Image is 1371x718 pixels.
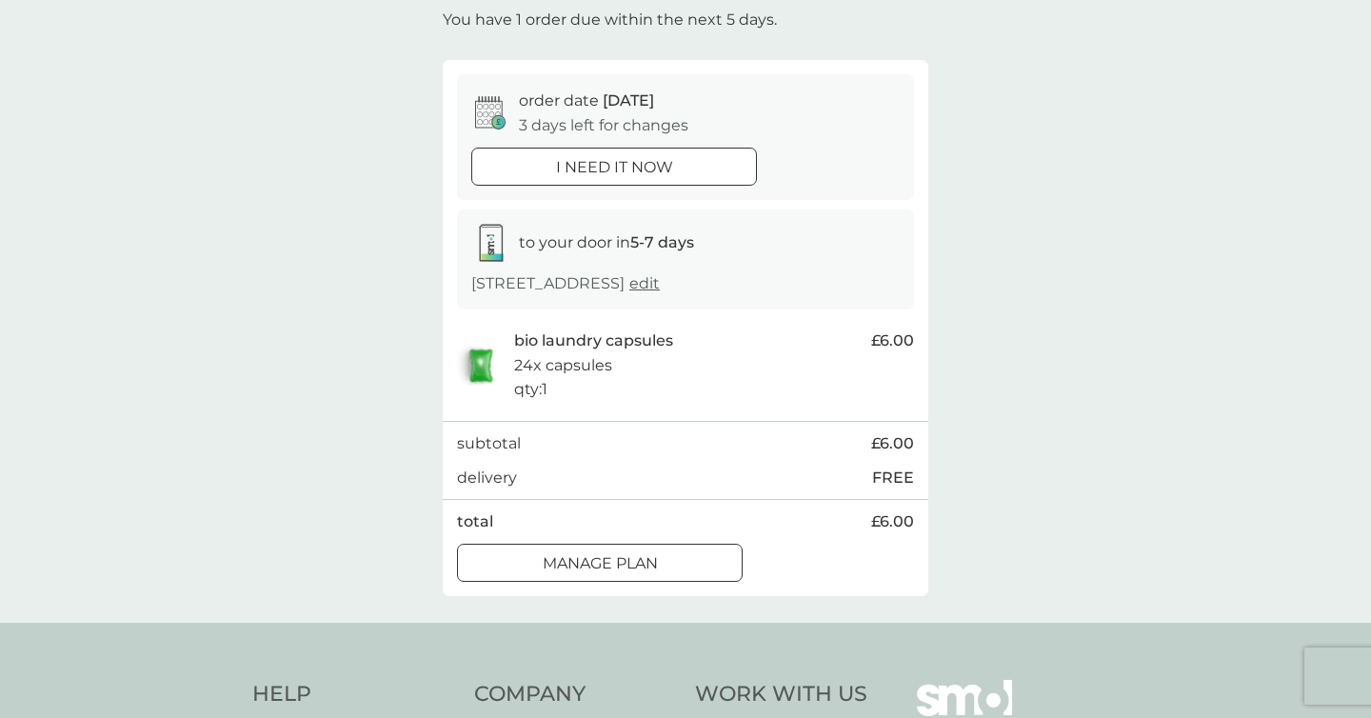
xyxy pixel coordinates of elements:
[443,8,777,32] p: You have 1 order due within the next 5 days.
[514,377,547,402] p: qty : 1
[629,274,660,292] a: edit
[471,271,660,296] p: [STREET_ADDRESS]
[474,680,677,709] h4: Company
[603,91,654,110] span: [DATE]
[630,233,694,251] strong: 5-7 days
[457,431,521,456] p: subtotal
[871,509,914,534] span: £6.00
[519,89,654,113] p: order date
[252,680,455,709] h4: Help
[871,431,914,456] span: £6.00
[471,148,757,186] button: i need it now
[556,155,673,180] p: i need it now
[514,353,612,378] p: 24x capsules
[519,233,694,251] span: to your door in
[457,544,743,582] button: Manage plan
[871,329,914,353] span: £6.00
[519,113,688,138] p: 3 days left for changes
[514,329,673,353] p: bio laundry capsules
[457,509,493,534] p: total
[695,680,867,709] h4: Work With Us
[457,466,517,490] p: delivery
[543,551,658,576] p: Manage plan
[872,466,914,490] p: FREE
